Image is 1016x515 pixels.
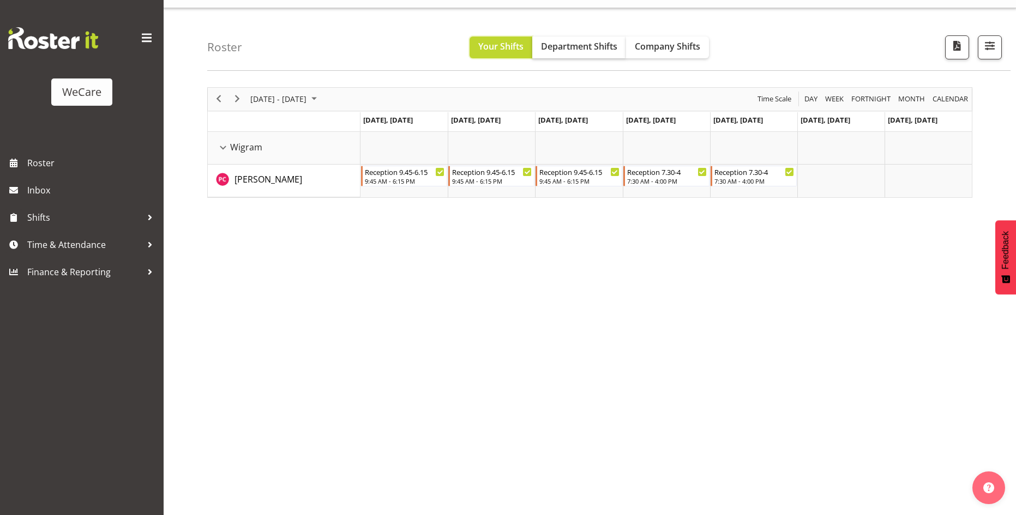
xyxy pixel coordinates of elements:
div: 7:30 AM - 4:00 PM [627,177,707,185]
button: September 2025 [249,92,322,106]
button: Your Shifts [470,37,532,58]
button: Previous [212,92,226,106]
button: Next [230,92,245,106]
button: Download a PDF of the roster according to the set date range. [945,35,969,59]
div: Reception 9.45-6.15 [365,166,444,177]
span: calendar [931,92,969,106]
span: Shifts [27,209,142,226]
span: Company Shifts [635,40,700,52]
div: Penny Clyne-Moffat"s event - Reception 7.30-4 Begin From Thursday, October 2, 2025 at 7:30:00 AM ... [623,166,710,186]
span: Day [803,92,819,106]
table: Timeline Week of September 29, 2025 [360,132,972,197]
button: Fortnight [850,92,893,106]
div: 9:45 AM - 6:15 PM [452,177,532,185]
div: Reception 7.30-4 [714,166,794,177]
button: Company Shifts [626,37,709,58]
button: Timeline Week [823,92,846,106]
span: Fortnight [850,92,892,106]
h4: Roster [207,41,242,53]
a: [PERSON_NAME] [235,173,302,186]
span: Feedback [1001,231,1011,269]
td: Wigram resource [208,132,360,165]
span: [DATE], [DATE] [713,115,763,125]
div: Sep 29 - Oct 05, 2025 [247,88,323,111]
button: Department Shifts [532,37,626,58]
span: Week [824,92,845,106]
span: [DATE], [DATE] [801,115,850,125]
div: Penny Clyne-Moffat"s event - Reception 9.45-6.15 Begin From Wednesday, October 1, 2025 at 9:45:00... [536,166,622,186]
div: 7:30 AM - 4:00 PM [714,177,794,185]
span: Department Shifts [541,40,617,52]
span: Time Scale [756,92,792,106]
span: Time & Attendance [27,237,142,253]
span: Your Shifts [478,40,524,52]
div: WeCare [62,84,101,100]
span: Wigram [230,141,262,154]
div: 9:45 AM - 6:15 PM [539,177,619,185]
div: 9:45 AM - 6:15 PM [365,177,444,185]
span: Finance & Reporting [27,264,142,280]
div: next period [228,88,247,111]
span: [DATE], [DATE] [888,115,937,125]
span: [DATE] - [DATE] [249,92,308,106]
div: Penny Clyne-Moffat"s event - Reception 9.45-6.15 Begin From Tuesday, September 30, 2025 at 9:45:0... [448,166,534,186]
button: Timeline Month [897,92,927,106]
img: Rosterit website logo [8,27,98,49]
img: help-xxl-2.png [983,482,994,493]
span: Inbox [27,182,158,198]
span: [DATE], [DATE] [626,115,676,125]
span: Month [897,92,926,106]
button: Feedback - Show survey [995,220,1016,294]
div: Reception 9.45-6.15 [539,166,619,177]
span: [DATE], [DATE] [538,115,588,125]
div: Reception 7.30-4 [627,166,707,177]
span: Roster [27,155,158,171]
span: [DATE], [DATE] [363,115,413,125]
span: [DATE], [DATE] [451,115,501,125]
span: [PERSON_NAME] [235,173,302,185]
button: Month [931,92,970,106]
div: Penny Clyne-Moffat"s event - Reception 7.30-4 Begin From Friday, October 3, 2025 at 7:30:00 AM GM... [711,166,797,186]
button: Timeline Day [803,92,820,106]
div: Timeline Week of September 29, 2025 [207,87,972,198]
div: previous period [209,88,228,111]
div: Reception 9.45-6.15 [452,166,532,177]
div: Penny Clyne-Moffat"s event - Reception 9.45-6.15 Begin From Monday, September 29, 2025 at 9:45:00... [361,166,447,186]
button: Time Scale [756,92,793,106]
td: Penny Clyne-Moffat resource [208,165,360,197]
button: Filter Shifts [978,35,1002,59]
